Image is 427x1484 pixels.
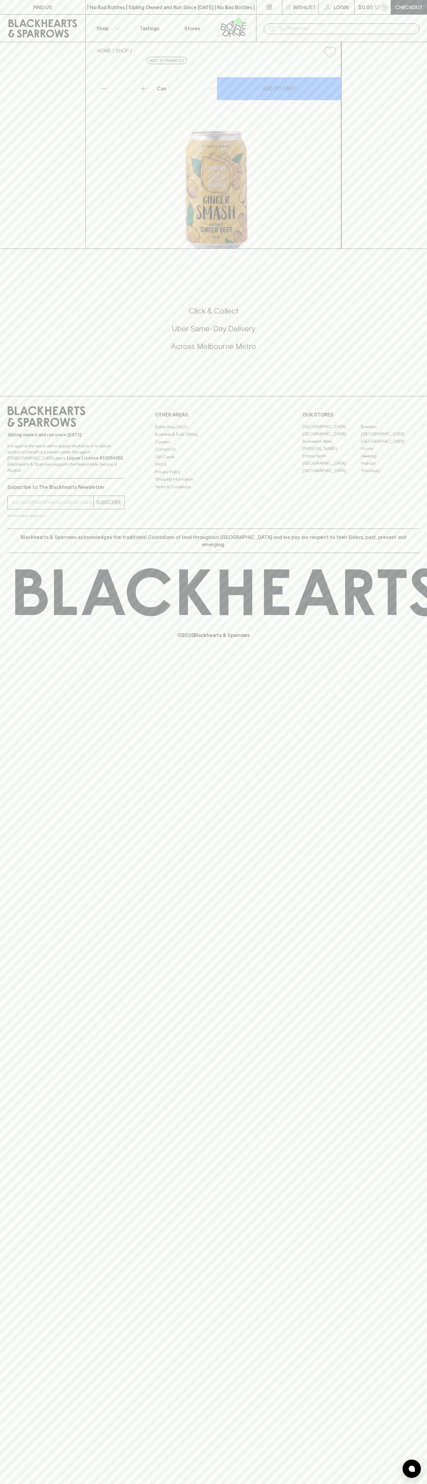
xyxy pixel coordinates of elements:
[302,453,361,460] a: Fitzroy North
[147,57,187,64] button: Add to wishlist
[302,445,361,453] a: [PERSON_NAME]
[155,468,272,475] a: Privacy Policy
[361,467,420,475] a: Thornbury
[263,85,295,92] p: ADD TO CART
[302,423,361,431] a: [GEOGRAPHIC_DATA]
[334,4,349,11] p: Login
[361,438,420,445] a: [GEOGRAPHIC_DATA]
[171,15,214,42] a: Stores
[361,431,420,438] a: [GEOGRAPHIC_DATA]
[322,45,338,60] button: Add to wishlist
[92,63,341,249] img: 27280.png
[97,48,111,53] a: HOME
[358,4,373,11] p: $0.00
[155,423,272,431] a: Bottle Drop FAQ's
[96,499,122,506] p: SUBSCRIBE
[302,460,361,467] a: [GEOGRAPHIC_DATA]
[302,438,361,445] a: Brunswick West
[12,497,93,507] input: e.g. jane@blackheartsandsparrows.com.au
[217,77,341,100] button: ADD TO CART
[302,411,420,418] p: OUR STORES
[302,431,361,438] a: [GEOGRAPHIC_DATA]
[94,496,124,509] button: SUBSCRIBE
[155,411,272,418] p: OTHER AREAS
[155,453,272,460] a: Gift Cards
[278,24,415,34] input: Try "Pinot noir"
[7,483,125,491] p: Subscribe to The Blackhearts Newsletter
[33,4,52,11] p: FIND US
[154,82,217,95] div: Can
[184,25,200,32] p: Stores
[7,341,420,351] h5: Across Melbourne Metro
[155,438,272,446] a: Careers
[361,453,420,460] a: Geelong
[302,467,361,475] a: [GEOGRAPHIC_DATA]
[116,48,129,53] a: SHOP
[155,476,272,483] a: Shipping Information
[361,423,420,431] a: Braddon
[7,443,125,473] p: It is against the law to sell or supply alcohol to, or to obtain alcohol on behalf of a person un...
[361,460,420,467] a: Prahran
[395,4,423,11] p: Checkout
[12,533,415,548] p: Blackhearts & Sparrows acknowledges the traditional Custodians of land throughout [GEOGRAPHIC_DAT...
[7,432,125,438] p: Sibling owned and run since [DATE]
[7,324,420,334] h5: Uber Same-Day Delivery
[7,306,420,316] h5: Click & Collect
[155,431,272,438] a: Business & Bulk Gifting
[7,282,420,384] div: Call to action block
[155,483,272,490] a: Terms & Conditions
[96,25,109,32] p: Shop
[361,445,420,453] a: Fitzroy
[157,85,166,92] p: Can
[293,4,316,11] p: Wishlist
[409,1466,415,1472] img: bubble-icon
[155,461,272,468] a: FAQ's
[383,5,385,9] p: 0
[140,25,159,32] p: Tastings
[86,15,128,42] button: Shop
[7,513,125,519] p: We will never spam you
[155,446,272,453] a: Contact Us
[128,15,171,42] a: Tastings
[67,456,123,460] strong: Liquor License #32064953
